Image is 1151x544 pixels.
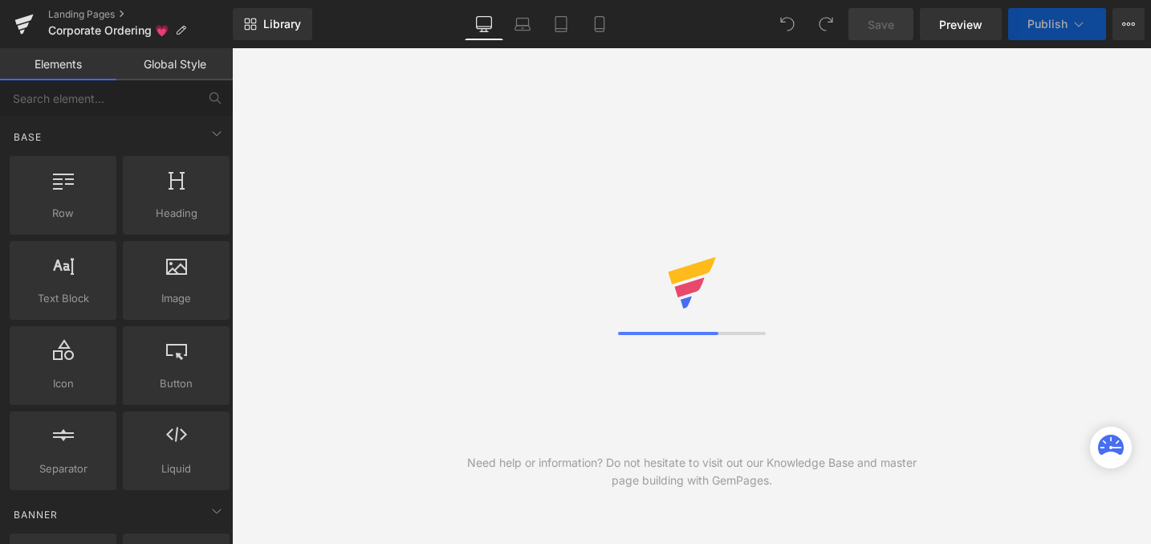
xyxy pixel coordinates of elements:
[939,16,982,33] span: Preview
[116,48,233,80] a: Global Style
[465,8,503,40] a: Desktop
[48,24,169,37] span: Corporate Ordering 💗
[12,507,59,522] span: Banner
[263,17,301,31] span: Library
[48,8,233,21] a: Landing Pages
[1008,8,1106,40] button: Publish
[810,8,842,40] button: Redo
[1027,18,1068,31] span: Publish
[868,16,894,33] span: Save
[128,460,225,477] span: Liquid
[14,205,112,222] span: Row
[771,8,803,40] button: Undo
[462,454,921,489] div: Need help or information? Do not hesitate to visit out our Knowledge Base and master page buildin...
[128,375,225,392] span: Button
[12,129,43,145] span: Base
[14,460,112,477] span: Separator
[1112,8,1145,40] button: More
[128,205,225,222] span: Heading
[128,290,225,307] span: Image
[542,8,580,40] a: Tablet
[503,8,542,40] a: Laptop
[233,8,312,40] a: New Library
[14,290,112,307] span: Text Block
[920,8,1002,40] a: Preview
[580,8,619,40] a: Mobile
[14,375,112,392] span: Icon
